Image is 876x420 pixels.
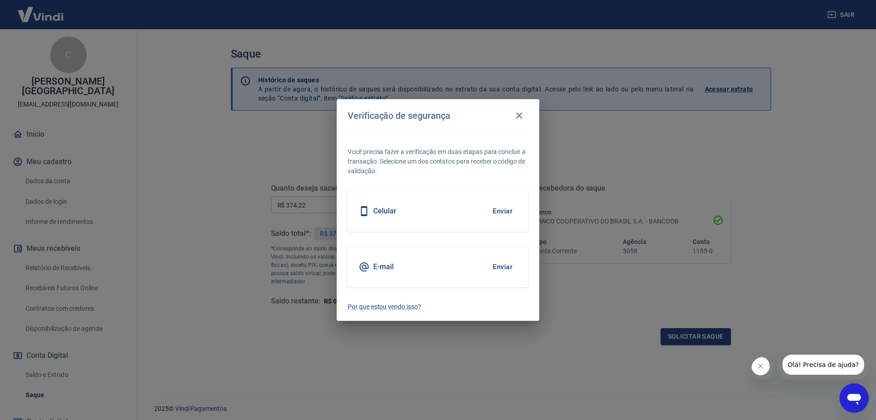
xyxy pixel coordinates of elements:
h5: E-mail [373,262,394,271]
button: Enviar [488,202,517,221]
h5: Celular [373,207,396,216]
button: Enviar [488,257,517,276]
iframe: Botão para abrir a janela de mensagens [839,383,869,413]
h4: Verificação de segurança [348,110,450,121]
a: Por que estou vendo isso? [348,302,528,312]
p: Você precisa fazer a verificação em duas etapas para concluir a transação. Selecione um dos conta... [348,147,528,176]
iframe: Fechar mensagem [751,357,774,380]
iframe: Mensagem da empresa [778,355,869,380]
